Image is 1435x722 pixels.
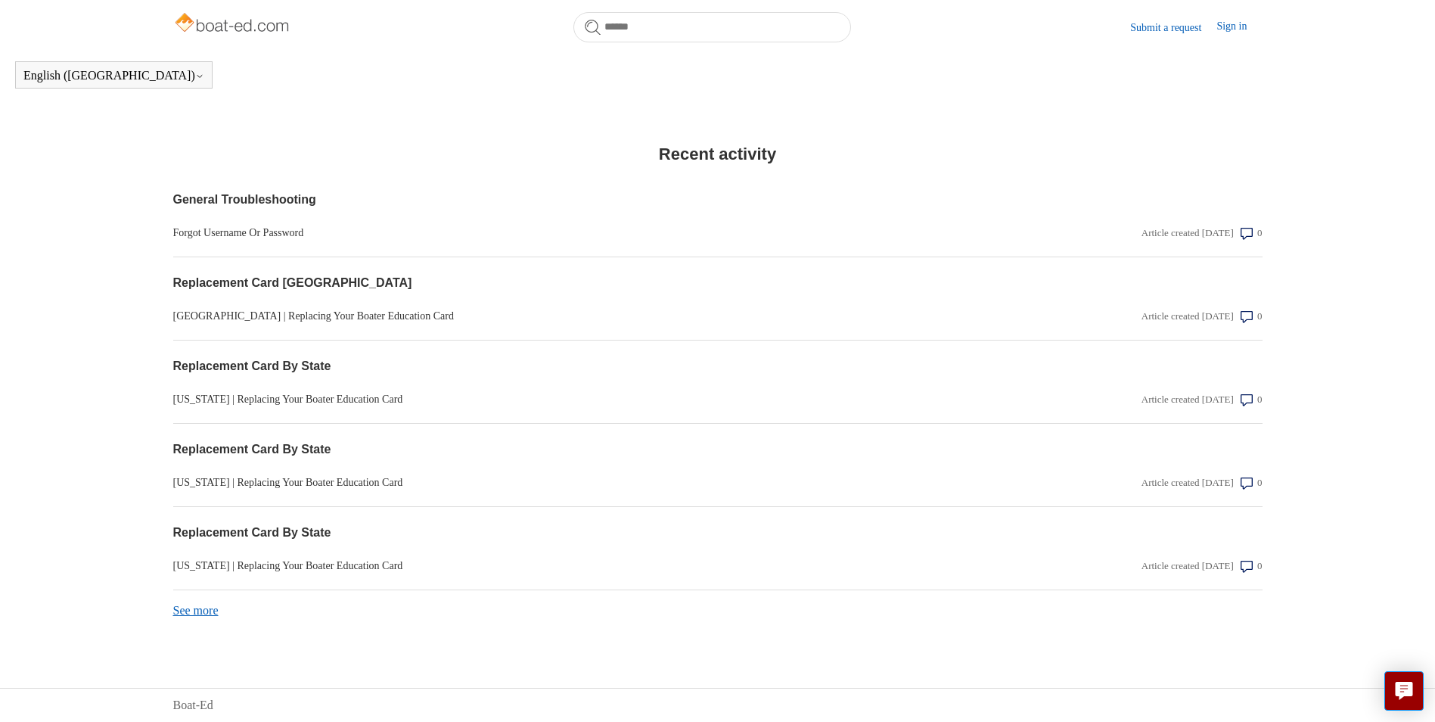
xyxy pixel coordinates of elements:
div: Article created [DATE] [1141,392,1234,407]
input: Search [573,12,851,42]
div: Article created [DATE] [1141,475,1234,490]
a: See more [173,604,219,617]
img: Boat-Ed Help Center home page [173,9,294,39]
a: [US_STATE] | Replacing Your Boater Education Card [173,391,936,407]
a: Sign in [1216,18,1262,36]
a: Boat-Ed [173,696,213,714]
h2: Recent activity [173,142,1263,166]
a: Replacement Card By State [173,357,936,375]
div: Article created [DATE] [1141,309,1234,324]
a: Replacement Card [GEOGRAPHIC_DATA] [173,274,936,292]
button: English ([GEOGRAPHIC_DATA]) [23,69,204,82]
button: Live chat [1384,671,1424,711]
div: Article created [DATE] [1141,226,1234,241]
a: Forgot Username Or Password [173,225,936,241]
a: [GEOGRAPHIC_DATA] | Replacing Your Boater Education Card [173,308,936,324]
a: [US_STATE] | Replacing Your Boater Education Card [173,558,936,574]
a: Replacement Card By State [173,524,936,542]
a: Submit a request [1130,20,1216,36]
a: General Troubleshooting [173,191,936,209]
a: Replacement Card By State [173,440,936,459]
div: Article created [DATE] [1141,559,1234,574]
a: [US_STATE] | Replacing Your Boater Education Card [173,475,936,490]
